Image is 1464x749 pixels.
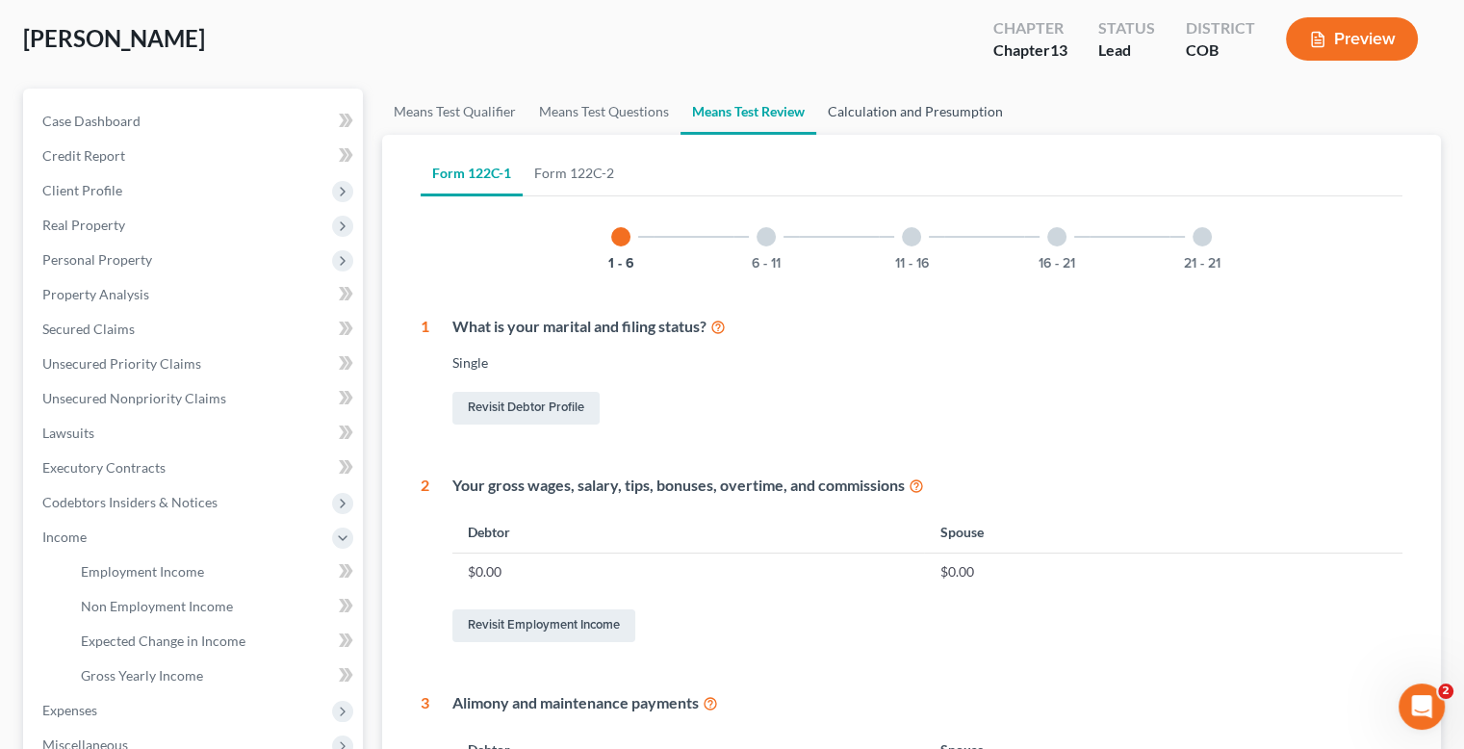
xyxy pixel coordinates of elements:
span: Gross Yearly Income [81,667,203,684]
button: 21 - 21 [1184,257,1220,271]
span: Lawsuits [42,425,94,441]
span: Property Analysis [42,286,149,302]
a: Gross Yearly Income [65,659,363,693]
span: Expected Change in Income [81,633,245,649]
button: 16 - 21 [1039,257,1075,271]
div: Your gross wages, salary, tips, bonuses, overtime, and commissions [452,475,1402,497]
span: Real Property [42,217,125,233]
a: Lawsuits [27,416,363,451]
div: Status [1098,17,1155,39]
span: 2 [1438,684,1453,699]
div: What is your marital and filing status? [452,316,1402,338]
span: Non Employment Income [81,598,233,614]
button: Preview [1286,17,1418,61]
span: Expenses [42,702,97,718]
span: Codebtors Insiders & Notices [42,494,218,510]
a: Employment Income [65,555,363,589]
div: Chapter [993,17,1067,39]
td: $0.00 [924,554,1402,590]
td: $0.00 [452,554,924,590]
a: Revisit Employment Income [452,609,635,642]
a: Calculation and Presumption [816,89,1015,135]
span: Personal Property [42,251,152,268]
span: Secured Claims [42,321,135,337]
span: Case Dashboard [42,113,141,129]
div: Lead [1098,39,1155,62]
div: COB [1186,39,1255,62]
span: [PERSON_NAME] [23,24,205,52]
span: 13 [1050,40,1067,59]
div: Chapter [993,39,1067,62]
th: Spouse [924,511,1402,553]
span: Unsecured Priority Claims [42,355,201,372]
a: Form 122C-1 [421,150,523,196]
a: Case Dashboard [27,104,363,139]
div: 1 [421,316,429,428]
span: Unsecured Nonpriority Claims [42,390,226,406]
a: Secured Claims [27,312,363,347]
div: 2 [421,475,429,646]
div: Alimony and maintenance payments [452,692,1402,714]
span: Client Profile [42,182,122,198]
span: Executory Contracts [42,459,166,476]
button: 11 - 16 [895,257,929,271]
button: 6 - 11 [752,257,781,271]
span: Income [42,529,87,545]
a: Means Test Qualifier [382,89,527,135]
a: Property Analysis [27,277,363,312]
div: District [1186,17,1255,39]
button: 1 - 6 [608,257,634,271]
a: Means Test Review [681,89,816,135]
a: Expected Change in Income [65,624,363,659]
a: Executory Contracts [27,451,363,485]
span: Employment Income [81,563,204,580]
a: Means Test Questions [527,89,681,135]
div: Single [452,353,1402,373]
a: Non Employment Income [65,589,363,624]
a: Credit Report [27,139,363,173]
a: Form 122C-2 [523,150,626,196]
a: Unsecured Priority Claims [27,347,363,381]
iframe: Intercom live chat [1399,684,1445,730]
a: Unsecured Nonpriority Claims [27,381,363,416]
span: Credit Report [42,147,125,164]
th: Debtor [452,511,924,553]
a: Revisit Debtor Profile [452,392,600,425]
